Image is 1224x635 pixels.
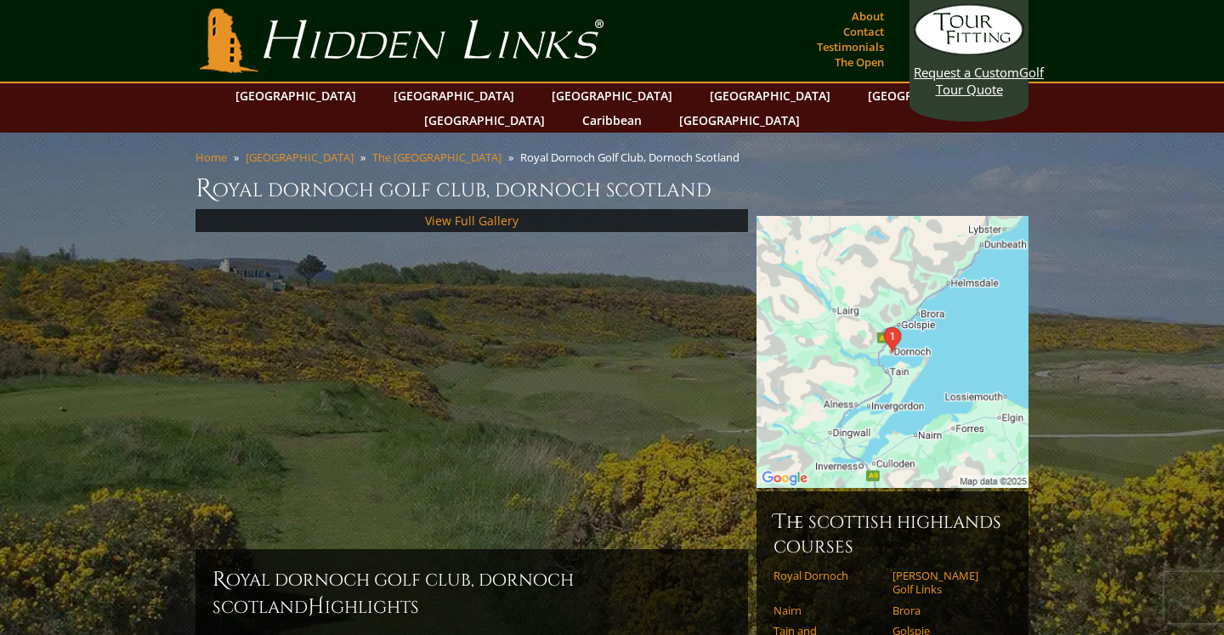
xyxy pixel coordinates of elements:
a: [GEOGRAPHIC_DATA] [246,150,354,165]
a: About [847,4,888,28]
a: Home [195,150,227,165]
a: [GEOGRAPHIC_DATA] [543,83,681,108]
a: [PERSON_NAME] Golf Links [892,569,1000,597]
a: [GEOGRAPHIC_DATA] [859,83,997,108]
a: Royal Dornoch [773,569,881,582]
a: Testimonials [813,35,888,59]
a: [GEOGRAPHIC_DATA] [385,83,523,108]
a: Contact [839,20,888,43]
a: The [GEOGRAPHIC_DATA] [372,150,501,165]
img: Google Map of Royal Dornoch Golf Club, Golf Road, Dornoch, Scotland, United Kingdom [756,216,1028,488]
h6: The Scottish Highlands Courses [773,508,1011,558]
li: Royal Dornoch Golf Club, Dornoch Scotland [520,150,746,165]
a: Nairn [773,604,881,617]
h1: Royal Dornoch Golf Club, Dornoch Scotland [195,172,1028,206]
a: Request a CustomGolf Tour Quote [914,4,1024,98]
span: Request a Custom [914,64,1019,81]
a: Brora [892,604,1000,617]
a: Caribbean [574,108,650,133]
a: The Open [830,50,888,74]
a: [GEOGRAPHIC_DATA] [416,108,553,133]
span: H [308,593,325,621]
a: [GEOGRAPHIC_DATA] [227,83,365,108]
h2: Royal Dornoch Golf Club, Dornoch Scotland ighlights [212,566,731,621]
a: [GEOGRAPHIC_DATA] [671,108,808,133]
a: View Full Gallery [425,213,518,229]
a: [GEOGRAPHIC_DATA] [701,83,839,108]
